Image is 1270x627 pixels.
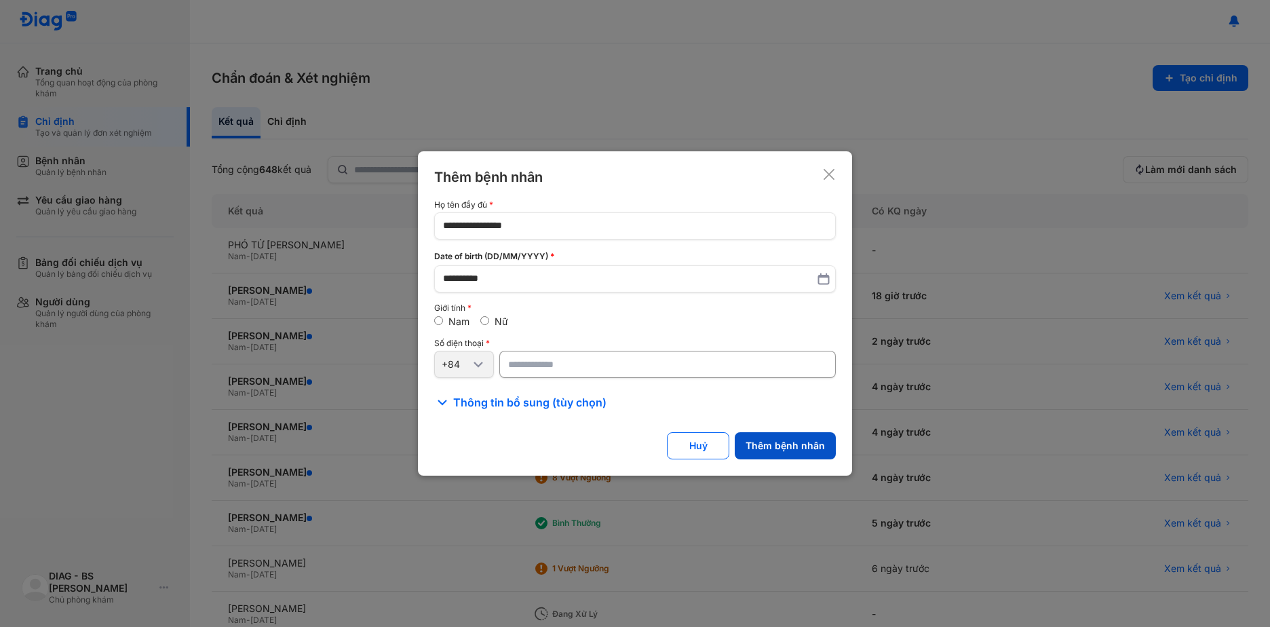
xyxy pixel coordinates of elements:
div: Thêm bệnh nhân [434,168,543,187]
div: Giới tính [434,303,836,313]
div: Số điện thoại [434,339,836,348]
button: Huỷ [667,432,729,459]
label: Nữ [495,316,508,327]
span: Thông tin bổ sung (tùy chọn) [453,394,607,411]
div: +84 [442,358,470,370]
div: Date of birth (DD/MM/YYYY) [434,250,836,263]
label: Nam [448,316,469,327]
button: Thêm bệnh nhân [735,432,836,459]
div: Họ tên đầy đủ [434,200,836,210]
